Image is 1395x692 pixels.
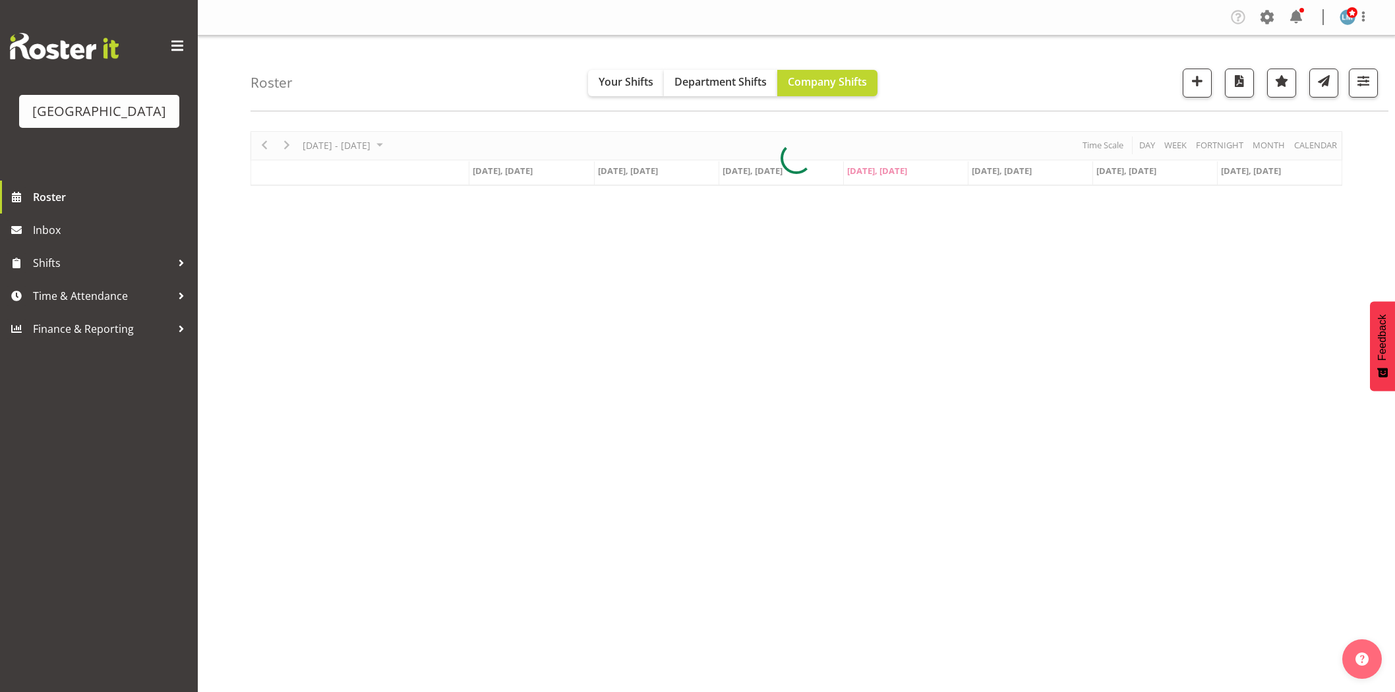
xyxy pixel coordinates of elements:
button: Download a PDF of the roster according to the set date range. [1225,69,1254,98]
img: Rosterit website logo [10,33,119,59]
span: Department Shifts [674,74,767,89]
span: Inbox [33,220,191,240]
button: Highlight an important date within the roster. [1267,69,1296,98]
span: Roster [33,187,191,207]
span: Feedback [1377,314,1388,360]
button: Feedback - Show survey [1370,301,1395,391]
span: Finance & Reporting [33,319,171,339]
span: Shifts [33,253,171,273]
button: Department Shifts [664,70,777,96]
img: help-xxl-2.png [1355,652,1369,666]
h4: Roster [251,75,293,90]
button: Send a list of all shifts for the selected filtered period to all rostered employees. [1309,69,1338,98]
img: lesley-mckenzie127.jpg [1340,9,1355,25]
span: Time & Attendance [33,286,171,306]
button: Your Shifts [588,70,664,96]
span: Your Shifts [599,74,653,89]
span: Company Shifts [788,74,867,89]
button: Company Shifts [777,70,877,96]
div: [GEOGRAPHIC_DATA] [32,101,166,121]
button: Filter Shifts [1349,69,1378,98]
button: Add a new shift [1183,69,1212,98]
